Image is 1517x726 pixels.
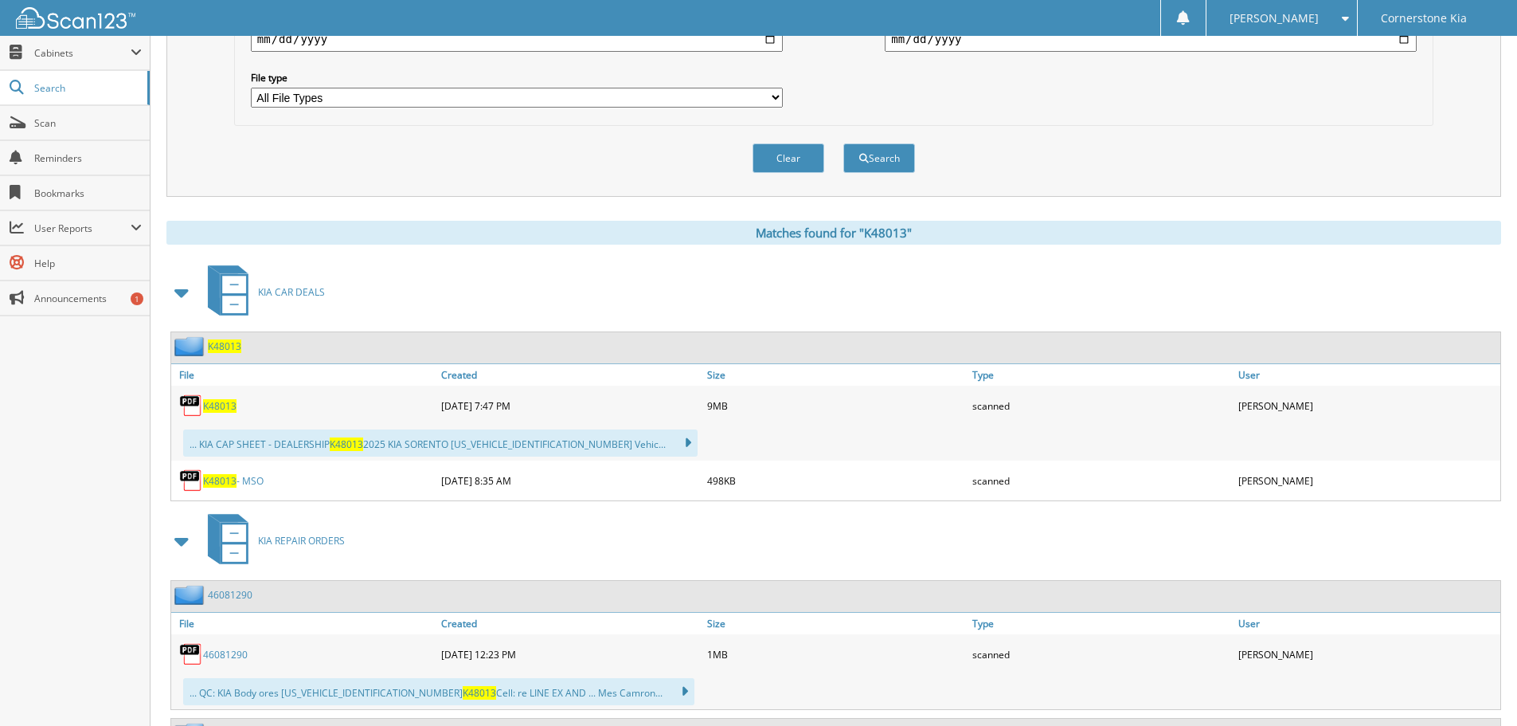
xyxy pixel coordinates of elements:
span: Search [34,81,139,95]
img: PDF.png [179,394,203,418]
a: KIA REPAIR ORDERS [198,509,345,572]
a: K48013- MSO [203,474,264,488]
a: User [1234,613,1500,634]
span: Cornerstone Kia [1381,14,1467,23]
input: end [885,26,1417,52]
div: [DATE] 8:35 AM [437,465,703,496]
span: K48013 [330,438,363,451]
a: KIA CAR DEALS [198,261,325,324]
div: [PERSON_NAME] [1234,465,1500,496]
input: start [251,26,783,52]
a: 46081290 [203,648,248,661]
div: ... QC: KIA Body ores [US_VEHICLE_IDENTIFICATION_NUMBER] Cell: re LINE EX AND ... Mes Camron... [183,678,694,705]
span: K48013 [203,474,237,488]
div: scanned [968,465,1234,496]
span: User Reports [34,222,131,235]
a: Type [968,364,1234,386]
div: [DATE] 12:23 PM [437,638,703,670]
div: 498KB [703,465,969,496]
iframe: Chat Widget [1437,649,1517,726]
img: PDF.png [179,469,203,493]
a: 46081290 [208,588,252,602]
div: scanned [968,638,1234,670]
div: ... KIA CAP SHEET - DEALERSHIP 2025 KIA SORENTO [US_VEHICLE_IDENTIFICATION_NUMBER] Vehic... [183,430,698,457]
a: Created [437,364,703,386]
span: Reminders [34,151,142,165]
a: Type [968,613,1234,634]
div: [DATE] 7:47 PM [437,390,703,422]
a: User [1234,364,1500,386]
span: Cabinets [34,46,131,60]
span: KIA REPAIR ORDERS [258,534,345,547]
button: Clear [753,143,824,173]
a: K48013 [208,339,241,353]
img: scan123-logo-white.svg [16,7,135,29]
span: KIA CAR DEALS [258,285,325,299]
img: folder2.png [174,336,208,356]
button: Search [843,143,915,173]
img: folder2.png [174,585,208,605]
span: Announcements [34,292,142,305]
a: File [171,364,437,386]
span: Bookmarks [34,186,142,200]
div: 1MB [703,638,969,670]
span: [PERSON_NAME] [1230,14,1319,23]
img: PDF.png [179,642,203,666]
a: Size [703,613,969,634]
span: Help [34,257,142,270]
a: Created [437,613,703,634]
a: K48013 [203,399,237,413]
span: K48013 [463,686,496,700]
span: Scan [34,116,142,130]
a: File [171,613,437,634]
div: [PERSON_NAME] [1234,390,1500,422]
div: Matches found for "K48013" [166,221,1501,245]
div: 9MB [703,390,969,422]
div: 1 [131,292,143,305]
label: File type [251,71,783,84]
div: [PERSON_NAME] [1234,638,1500,670]
div: scanned [968,390,1234,422]
a: Size [703,364,969,386]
